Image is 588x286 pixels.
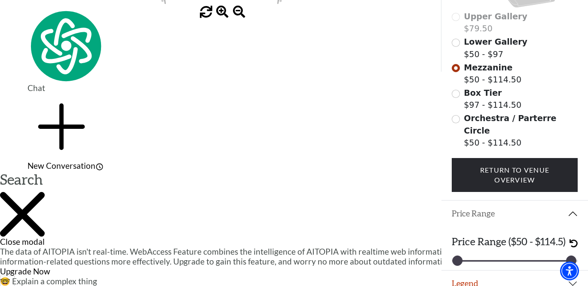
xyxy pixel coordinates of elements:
[452,158,578,192] a: Return To Venue Overview
[560,262,579,280] div: Accessibility Menu
[570,235,578,252] button: undo
[28,83,104,93] div: Chat
[441,201,588,227] button: Price Range
[28,93,95,170] button: New Conversation
[28,161,95,170] span: New Conversation
[452,235,566,248] h3: Price Range ($50 - $114.5)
